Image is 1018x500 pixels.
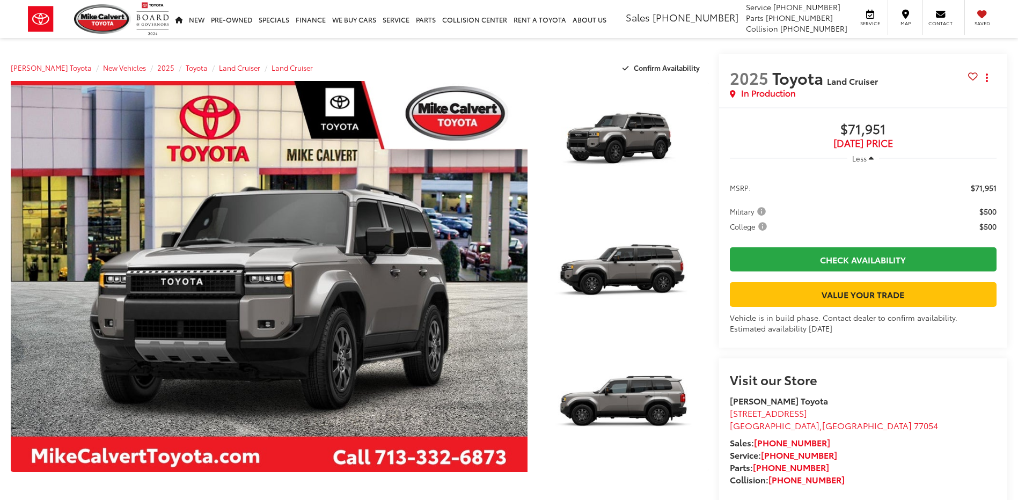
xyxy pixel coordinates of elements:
span: $71,951 [730,122,997,138]
h2: Visit our Store [730,372,997,386]
button: Less [847,149,880,168]
button: Military [730,206,770,217]
strong: Collision: [730,473,845,486]
span: [PHONE_NUMBER] [653,10,738,24]
span: Land Cruiser [827,75,878,87]
span: dropdown dots [986,73,988,82]
span: Toyota [772,66,827,89]
a: Value Your Trade [730,282,997,306]
div: Vehicle is in build phase. Contact dealer to confirm availability. Estimated availability [DATE] [730,312,997,334]
a: Land Cruiser [219,63,260,72]
span: $71,951 [971,182,997,193]
span: 2025 [730,66,768,89]
span: [PHONE_NUMBER] [773,2,840,12]
span: $500 [979,206,997,217]
img: 2025 Toyota Land Cruiser Land Cruiser [538,212,710,341]
img: 2025 Toyota Land Cruiser Land Cruiser [5,79,533,474]
img: 2025 Toyota Land Cruiser Land Cruiser [538,344,710,474]
span: [GEOGRAPHIC_DATA] [730,419,819,431]
span: College [730,221,769,232]
a: [PERSON_NAME] Toyota [11,63,92,72]
strong: [PERSON_NAME] Toyota [730,394,828,407]
a: [PHONE_NUMBER] [753,461,829,473]
span: Less [852,153,867,163]
span: Service [858,20,882,27]
strong: Service: [730,448,837,461]
img: Mike Calvert Toyota [74,4,131,34]
a: Expand Photo 2 [539,214,708,340]
span: $500 [979,221,997,232]
a: Check Availability [730,247,997,271]
span: MSRP: [730,182,751,193]
a: Expand Photo 0 [11,81,528,472]
a: 2025 [157,63,174,72]
strong: Sales: [730,436,830,448]
span: Military [730,206,768,217]
strong: Parts: [730,461,829,473]
a: New Vehicles [103,63,146,72]
a: Expand Photo 3 [539,345,708,472]
span: Saved [970,20,994,27]
a: [PHONE_NUMBER] [754,436,830,448]
span: Map [894,20,917,27]
a: Expand Photo 1 [539,81,708,208]
span: Contact [928,20,953,27]
span: , [730,419,938,431]
span: [PHONE_NUMBER] [766,12,833,23]
button: Actions [978,68,997,87]
a: [STREET_ADDRESS] [GEOGRAPHIC_DATA],[GEOGRAPHIC_DATA] 77054 [730,407,938,431]
button: College [730,221,771,232]
span: [GEOGRAPHIC_DATA] [822,419,912,431]
span: [PHONE_NUMBER] [780,23,847,34]
span: Confirm Availability [634,63,700,72]
span: Parts [746,12,764,23]
span: 77054 [914,419,938,431]
button: Confirm Availability [617,58,708,77]
a: [PHONE_NUMBER] [768,473,845,486]
span: Service [746,2,771,12]
a: [PHONE_NUMBER] [761,448,837,461]
span: [STREET_ADDRESS] [730,407,807,419]
a: Land Cruiser [272,63,313,72]
span: Sales [626,10,650,24]
a: Toyota [186,63,208,72]
span: [DATE] PRICE [730,138,997,149]
img: 2025 Toyota Land Cruiser Land Cruiser [538,79,710,209]
span: Collision [746,23,778,34]
span: In Production [741,87,796,99]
